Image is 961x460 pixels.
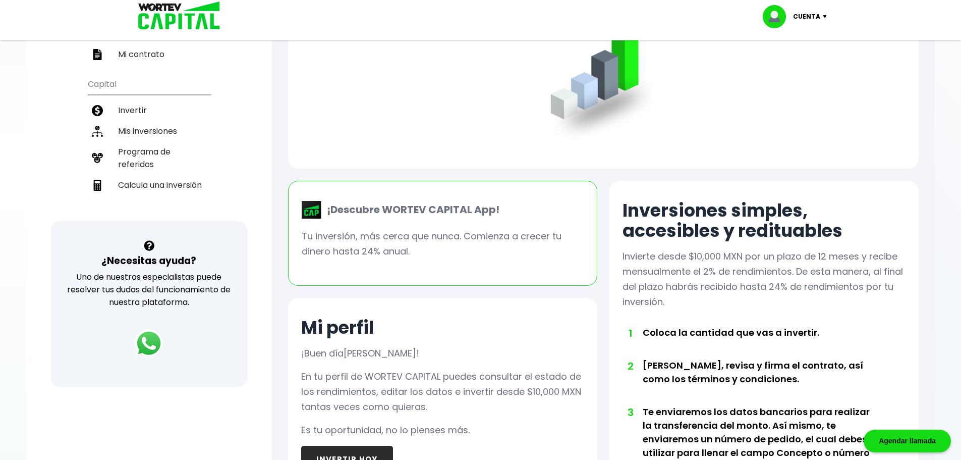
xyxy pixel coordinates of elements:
[643,359,877,405] li: [PERSON_NAME], revisa y firma el contrato, así como los términos y condiciones.
[135,329,163,357] img: logos_whatsapp-icon.242b2217.svg
[92,49,103,60] img: contrato-icon.f2db500c.svg
[101,253,196,268] h3: ¿Necesitas ayuda?
[302,229,584,259] p: Tu inversión, más cerca que nunca. Comienza a crecer tu dinero hasta 24% anual.
[88,100,210,121] a: Invertir
[628,326,633,341] span: 1
[322,202,499,217] p: ¡Descubre WORTEV CAPITAL App!
[344,347,416,360] span: [PERSON_NAME]
[64,271,234,309] p: Uno de nuestros especialistas puede resolver tus dudas del funcionamiento de nuestra plataforma.
[623,200,906,241] h2: Inversiones simples, accesibles y redituables
[92,180,103,191] img: calculadora-icon.17d418c4.svg
[628,359,633,374] span: 2
[623,249,906,310] p: Invierte desde $10,000 MXN por un plazo de 12 meses y recibe mensualmente el 2% de rendimientos. ...
[301,318,374,338] h2: Mi perfil
[793,9,820,24] p: Cuenta
[92,152,103,164] img: recomiendanos-icon.9b8e9327.svg
[643,326,877,359] li: Coloca la cantidad que vas a invertir.
[628,405,633,420] span: 3
[864,430,951,452] div: Agendar llamada
[301,346,419,361] p: ¡Buen día !
[92,126,103,137] img: inversiones-icon.6695dc30.svg
[88,44,210,65] a: Mi contrato
[301,369,584,415] p: En tu perfil de WORTEV CAPITAL puedes consultar el estado de los rendimientos, editar los datos e...
[88,121,210,141] a: Mis inversiones
[302,201,322,219] img: wortev-capital-app-icon
[546,28,660,142] img: grafica.516fef24.png
[820,15,834,18] img: icon-down
[92,105,103,116] img: invertir-icon.b3b967d7.svg
[763,5,793,28] img: profile-image
[88,175,210,195] a: Calcula una inversión
[88,141,210,175] a: Programa de referidos
[88,73,210,221] ul: Capital
[301,423,470,438] p: Es tu oportunidad, no lo pienses más.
